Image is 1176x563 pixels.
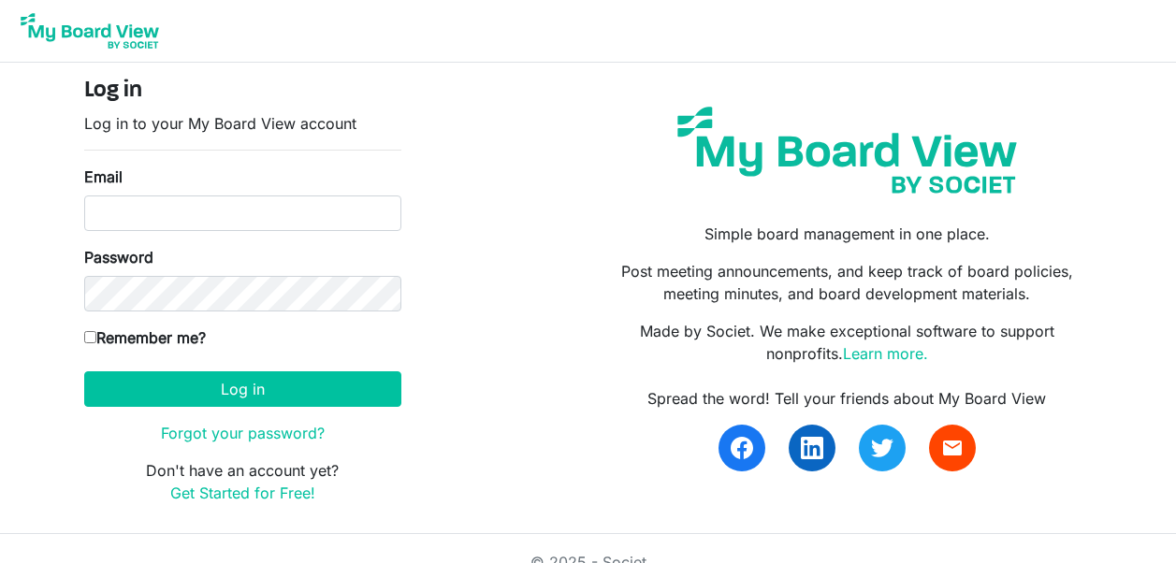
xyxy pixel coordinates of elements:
[731,437,753,459] img: facebook.svg
[663,93,1031,208] img: my-board-view-societ.svg
[84,246,153,268] label: Password
[84,371,401,407] button: Log in
[801,437,823,459] img: linkedin.svg
[84,112,401,135] p: Log in to your My Board View account
[170,484,315,502] a: Get Started for Free!
[84,326,206,349] label: Remember me?
[161,424,325,442] a: Forgot your password?
[84,78,401,105] h4: Log in
[602,320,1092,365] p: Made by Societ. We make exceptional software to support nonprofits.
[84,166,123,188] label: Email
[602,387,1092,410] div: Spread the word! Tell your friends about My Board View
[602,223,1092,245] p: Simple board management in one place.
[84,459,401,504] p: Don't have an account yet?
[941,437,964,459] span: email
[929,425,976,471] a: email
[871,437,893,459] img: twitter.svg
[602,260,1092,305] p: Post meeting announcements, and keep track of board policies, meeting minutes, and board developm...
[15,7,165,54] img: My Board View Logo
[843,344,928,363] a: Learn more.
[84,331,96,343] input: Remember me?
